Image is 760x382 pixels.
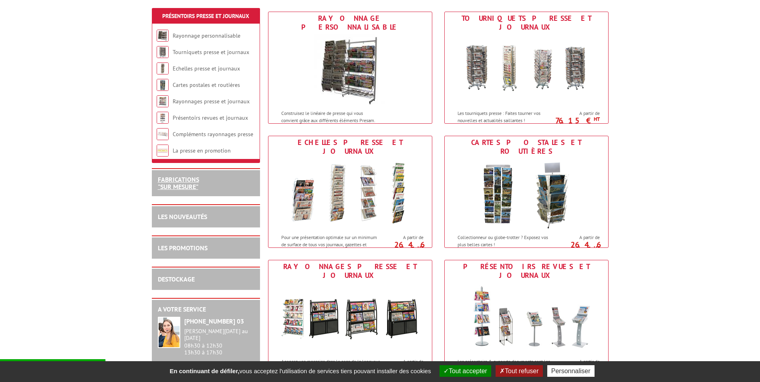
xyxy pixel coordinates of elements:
[184,328,254,356] div: 08h30 à 12h30 13h30 à 17h30
[314,34,386,106] img: Rayonnage personnalisable
[555,242,600,252] p: 26.46 €
[157,95,169,107] img: Rayonnages presse et journaux
[439,365,491,377] button: Tout accepter
[447,14,606,32] div: Tourniquets presse et journaux
[173,98,250,105] a: Rayonnages presse et journaux
[447,262,606,280] div: Présentoirs revues et journaux
[383,234,423,241] span: A partir de
[452,34,601,106] img: Tourniquets presse et journaux
[281,234,381,254] p: Pour une présentation optimale sur un minimum de surface de tous vos journaux, gazettes et hebdos !
[559,234,600,241] span: A partir de
[173,65,240,72] a: Echelles presse et journaux
[268,136,432,248] a: Echelles presse et journaux Echelles presse et journaux Pour une présentation optimale sur un min...
[559,358,600,365] span: A partir de
[173,114,248,121] a: Présentoirs revues et journaux
[555,118,600,123] p: 76.15 €
[173,147,231,154] a: La presse en promotion
[162,12,249,20] a: Présentoirs Presse et Journaux
[444,136,609,248] a: Cartes postales et routières Cartes postales et routières Collectionneur ou globe-trotter ? Expos...
[379,242,423,252] p: 26.46 €
[157,46,169,58] img: Tourniquets presse et journaux
[158,213,207,221] a: LES NOUVEAUTÉS
[496,365,542,377] button: Tout refuser
[184,328,254,342] div: [PERSON_NAME][DATE] au [DATE]
[270,14,430,32] div: Rayonnage personnalisable
[447,138,606,156] div: Cartes postales et routières
[173,131,253,138] a: Compléments rayonnages presse
[270,138,430,156] div: Echelles presse et journaux
[268,260,432,372] a: Rayonnages presse et journaux Rayonnages presse et journaux Agencez vos magasins dans le sens de ...
[452,282,601,354] img: Présentoirs revues et journaux
[417,245,423,251] sup: HT
[158,317,180,348] img: widget-service.jpg
[157,128,169,140] img: Compléments rayonnages presse
[270,262,430,280] div: Rayonnages presse et journaux
[458,234,557,247] p: Collectionneur ou globe-trotter ? Exposez vos plus belles cartes !
[594,245,600,251] sup: HT
[169,368,239,374] strong: En continuant de défiler,
[173,81,240,88] a: Cartes postales et routières
[157,112,169,124] img: Présentoirs revues et journaux
[452,158,601,230] img: Cartes postales et routières
[173,48,249,56] a: Tourniquets presse et journaux
[157,30,169,42] img: Rayonnage personnalisable
[165,368,435,374] span: vous acceptez l'utilisation de services tiers pouvant installer des cookies
[157,79,169,91] img: Cartes postales et routières
[184,317,244,325] strong: [PHONE_NUMBER] 03
[157,145,169,157] img: La presse en promotion
[157,62,169,74] img: Echelles presse et journaux
[444,260,609,372] a: Présentoirs revues et journaux Présentoirs revues et journaux Les présentoirs & supports document...
[158,175,199,191] a: FABRICATIONS"Sur Mesure"
[383,358,423,365] span: A partir de
[173,32,240,39] a: Rayonnage personnalisable
[458,110,557,123] p: Les tourniquets presse : Faites tourner vos nouvelles et actualités saillantes !
[458,358,557,372] p: Les présentoirs & supports documents sont les produits indispensables pour les commerçants.
[158,306,254,313] h2: A votre service
[276,158,424,230] img: Echelles presse et journaux
[594,116,600,123] sup: HT
[158,275,195,283] a: DESTOCKAGE
[444,12,609,124] a: Tourniquets presse et journaux Tourniquets presse et journaux Les tourniquets presse : Faites tou...
[547,365,595,377] button: Personnaliser (fenêtre modale)
[281,110,381,123] p: Construisez le linéaire de presse qui vous convient grâce aux différents éléments Presam.
[158,244,208,252] a: LES PROMOTIONS
[281,358,381,372] p: Agencez vos magasins dans le sens de la longueur ou de la largeur selon votre choix.
[276,282,424,354] img: Rayonnages presse et journaux
[268,12,432,124] a: Rayonnage personnalisable Rayonnage personnalisable Construisez le linéaire de presse qui vous co...
[559,110,600,117] span: A partir de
